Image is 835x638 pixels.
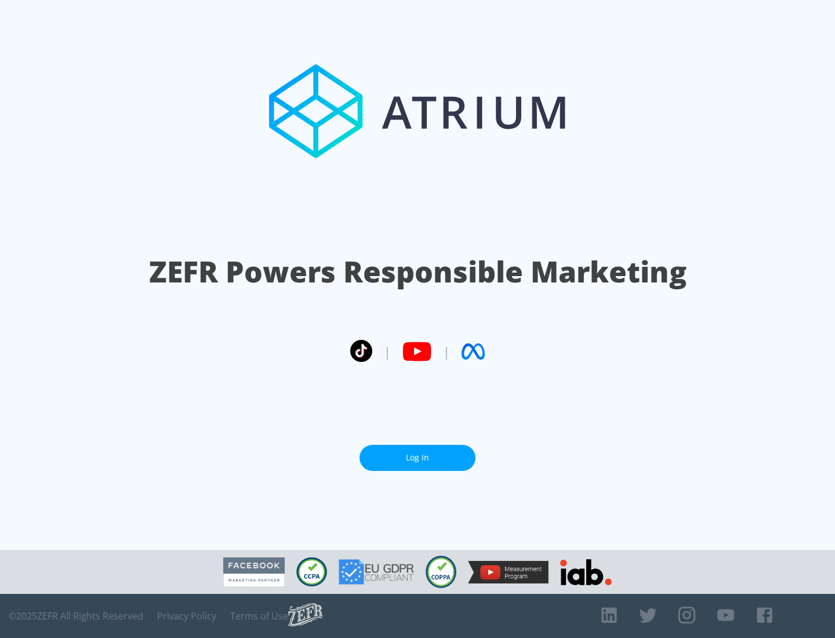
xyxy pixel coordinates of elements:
img: CCPA Compliant [296,557,327,586]
a: Log In [360,445,475,471]
span: © 2025 ZEFR All Rights Reserved [9,610,143,622]
h1: ZEFR Powers Responsible Marketing [149,252,687,292]
a: Privacy Policy [157,610,216,622]
a: Terms of Use [230,610,288,622]
img: COPPA Compliant [426,556,456,588]
img: YouTube Measurement Program [468,561,549,583]
span: | [384,343,391,360]
img: IAB [560,559,612,585]
img: GDPR Compliant [339,559,414,585]
img: Facebook Marketing Partner [223,557,285,587]
span: | [443,343,450,360]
